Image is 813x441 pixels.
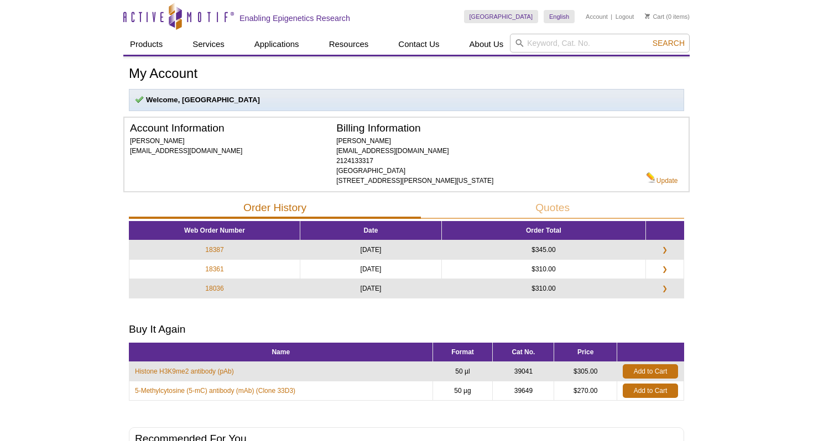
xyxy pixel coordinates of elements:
[645,13,650,19] img: Your Cart
[322,34,376,55] a: Resources
[300,279,442,298] td: [DATE]
[645,13,664,20] a: Cart
[205,264,223,274] a: 18361
[623,384,678,398] a: Add to Cart
[186,34,231,55] a: Services
[653,39,685,48] span: Search
[554,381,617,400] td: $270.00
[129,324,684,334] h2: Buy It Again
[646,172,678,186] a: Update
[129,221,300,240] th: Web Order Number
[554,361,617,381] td: $305.00
[464,10,539,23] a: [GEOGRAPHIC_DATA]
[135,366,234,376] a: Histone H3K9me2 antibody (pAb)
[463,34,510,55] a: About Us
[130,137,242,155] span: [PERSON_NAME] [EMAIL_ADDRESS][DOMAIN_NAME]
[493,361,554,381] td: 39041
[554,343,617,362] th: Price
[645,10,690,23] li: (0 items)
[655,245,674,255] a: ❯
[129,198,421,219] button: Order History
[441,279,645,298] td: $310.00
[336,123,646,133] h2: Billing Information
[205,283,223,293] a: 18036
[130,123,336,133] h2: Account Information
[441,240,645,260] td: $345.00
[544,10,575,23] a: English
[129,66,684,82] h1: My Account
[239,13,350,23] h2: Enabling Epigenetics Research
[248,34,306,55] a: Applications
[432,361,493,381] td: 50 µl
[616,13,634,20] a: Logout
[205,245,223,255] a: 18387
[300,260,442,279] td: [DATE]
[655,264,674,274] a: ❯
[432,381,493,400] td: 50 µg
[623,364,678,379] a: Add to Cart
[649,38,688,48] button: Search
[493,381,554,400] td: 39649
[135,386,295,396] a: 5-Methylcytosine (5-mC) antibody (mAb) (Clone 33D3)
[135,95,678,105] p: Welcome, [GEOGRAPHIC_DATA]
[129,343,433,362] th: Name
[300,221,442,240] th: Date
[646,172,656,183] img: Edit
[655,283,674,293] a: ❯
[510,34,690,53] input: Keyword, Cat. No.
[441,260,645,279] td: $310.00
[493,343,554,362] th: Cat No.
[123,34,169,55] a: Products
[336,137,493,185] span: [PERSON_NAME] [EMAIL_ADDRESS][DOMAIN_NAME] 2124133317 [GEOGRAPHIC_DATA] [STREET_ADDRESS][PERSON_N...
[441,221,645,240] th: Order Total
[432,343,493,362] th: Format
[300,240,442,260] td: [DATE]
[586,13,608,20] a: Account
[611,10,612,23] li: |
[421,198,684,219] button: Quotes
[392,34,446,55] a: Contact Us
